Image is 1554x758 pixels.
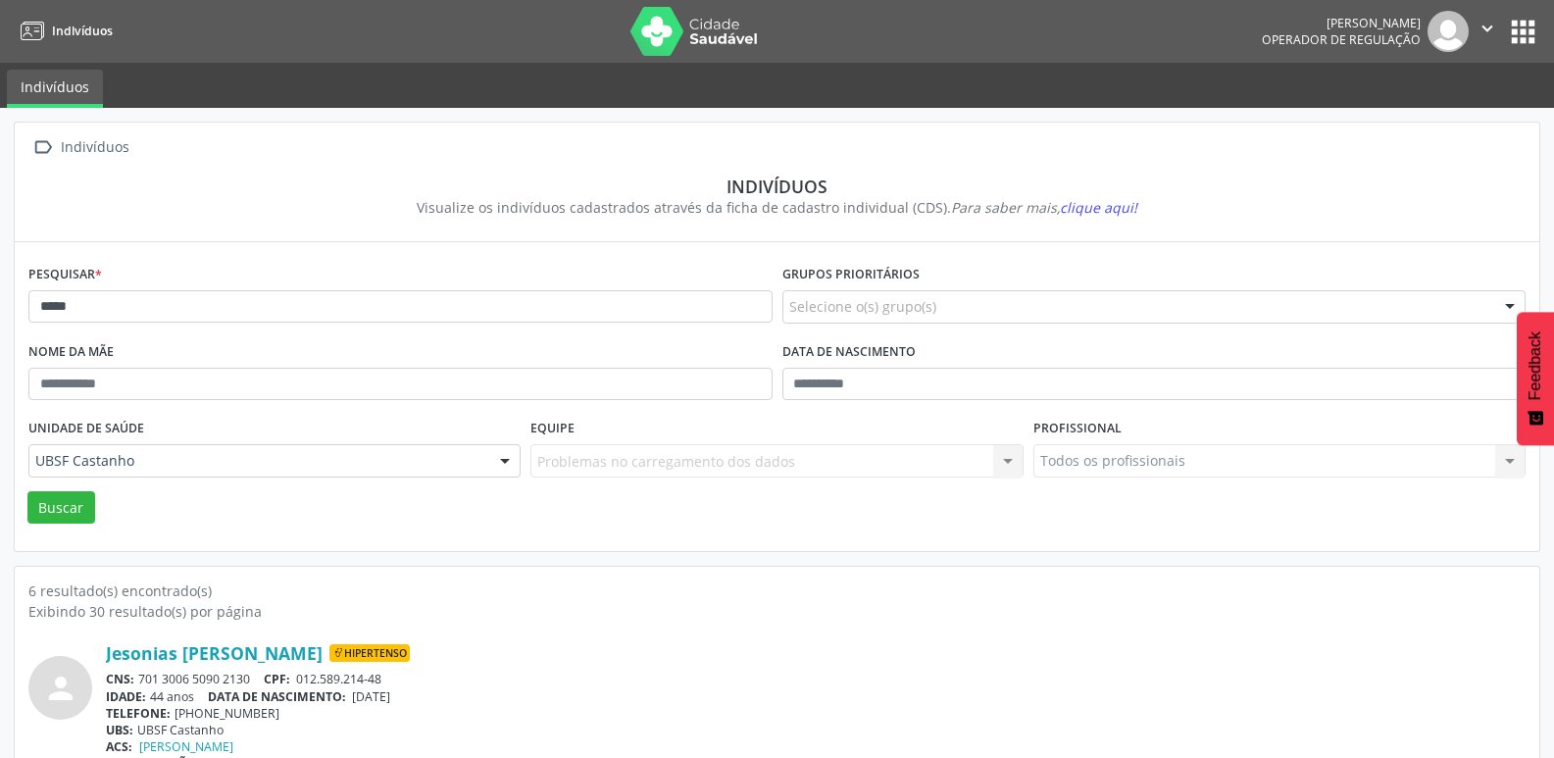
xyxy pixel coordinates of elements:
[27,491,95,525] button: Buscar
[1469,11,1506,52] button: 
[7,70,103,108] a: Indivíduos
[28,337,114,368] label: Nome da mãe
[1506,15,1540,49] button: apps
[782,260,920,290] label: Grupos prioritários
[106,671,134,687] span: CNS:
[106,688,1526,705] div: 44 anos
[1517,312,1554,445] button: Feedback - Mostrar pesquisa
[52,23,113,39] span: Indivíduos
[106,738,132,755] span: ACS:
[1060,198,1137,217] span: clique aqui!
[42,197,1512,218] div: Visualize os indivíduos cadastrados através da ficha de cadastro individual (CDS).
[139,738,233,755] a: [PERSON_NAME]
[42,176,1512,197] div: Indivíduos
[106,722,133,738] span: UBS:
[352,688,390,705] span: [DATE]
[28,414,144,444] label: Unidade de saúde
[28,601,1526,622] div: Exibindo 30 resultado(s) por página
[1262,31,1421,48] span: Operador de regulação
[106,688,146,705] span: IDADE:
[264,671,290,687] span: CPF:
[28,133,57,162] i: 
[106,671,1526,687] div: 701 3006 5090 2130
[28,581,1526,601] div: 6 resultado(s) encontrado(s)
[106,722,1526,738] div: UBSF Castanho
[106,705,171,722] span: TELEFONE:
[1527,331,1544,400] span: Feedback
[1428,11,1469,52] img: img
[782,337,916,368] label: Data de nascimento
[789,296,936,317] span: Selecione o(s) grupo(s)
[106,705,1526,722] div: [PHONE_NUMBER]
[43,671,78,706] i: person
[106,642,323,664] a: Jesonias [PERSON_NAME]
[1033,414,1122,444] label: Profissional
[951,198,1137,217] i: Para saber mais,
[28,133,132,162] a:  Indivíduos
[296,671,381,687] span: 012.589.214-48
[329,644,410,662] span: Hipertenso
[57,133,132,162] div: Indivíduos
[1262,15,1421,31] div: [PERSON_NAME]
[1477,18,1498,39] i: 
[35,451,480,471] span: UBSF Castanho
[28,260,102,290] label: Pesquisar
[530,414,575,444] label: Equipe
[14,15,113,47] a: Indivíduos
[208,688,346,705] span: DATA DE NASCIMENTO:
